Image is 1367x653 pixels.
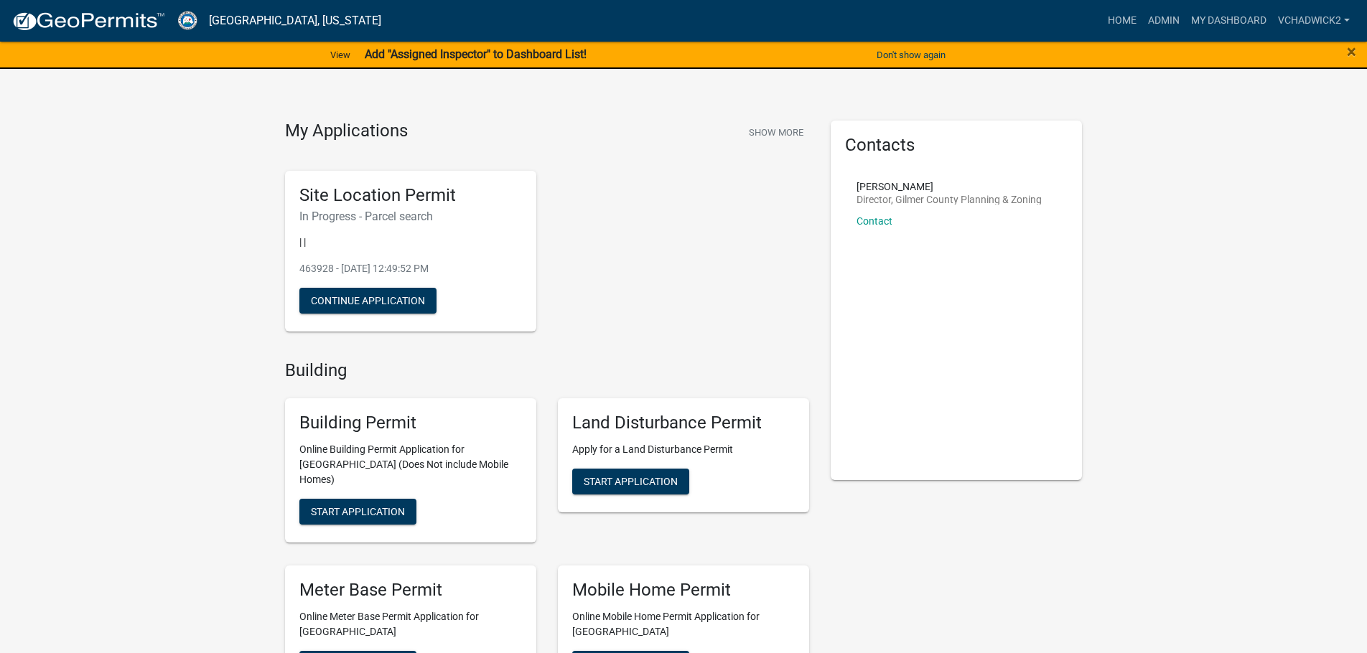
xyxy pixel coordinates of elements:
h5: Contacts [845,135,1068,156]
button: Don't show again [871,43,951,67]
h4: My Applications [285,121,408,142]
p: [PERSON_NAME] [857,182,1042,192]
h4: Building [285,360,809,381]
p: Online Mobile Home Permit Application for [GEOGRAPHIC_DATA] [572,609,795,639]
a: VChadwick2 [1272,7,1356,34]
h6: In Progress - Parcel search [299,210,522,223]
p: 463928 - [DATE] 12:49:52 PM [299,261,522,276]
span: Start Application [584,476,678,487]
a: Home [1102,7,1142,34]
h5: Building Permit [299,413,522,433]
a: My Dashboard [1185,7,1272,34]
strong: Add "Assigned Inspector" to Dashboard List! [365,47,587,61]
p: Online Meter Base Permit Application for [GEOGRAPHIC_DATA] [299,609,522,639]
button: Start Application [299,499,416,525]
p: Apply for a Land Disturbance Permit [572,442,795,457]
span: × [1347,42,1356,62]
button: Continue Application [299,288,437,314]
a: Admin [1142,7,1185,34]
a: View [325,43,356,67]
span: Start Application [311,506,405,517]
button: Start Application [572,469,689,494]
h5: Site Location Permit [299,185,522,206]
h5: Land Disturbance Permit [572,413,795,433]
button: Show More [743,121,809,144]
p: Online Building Permit Application for [GEOGRAPHIC_DATA] (Does Not include Mobile Homes) [299,442,522,487]
a: Contact [857,215,892,227]
img: Gilmer County, Georgia [177,11,197,30]
p: Director, Gilmer County Planning & Zoning [857,194,1042,205]
h5: Meter Base Permit [299,580,522,601]
button: Close [1347,43,1356,60]
a: [GEOGRAPHIC_DATA], [US_STATE] [209,9,381,33]
p: | | [299,235,522,250]
h5: Mobile Home Permit [572,580,795,601]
